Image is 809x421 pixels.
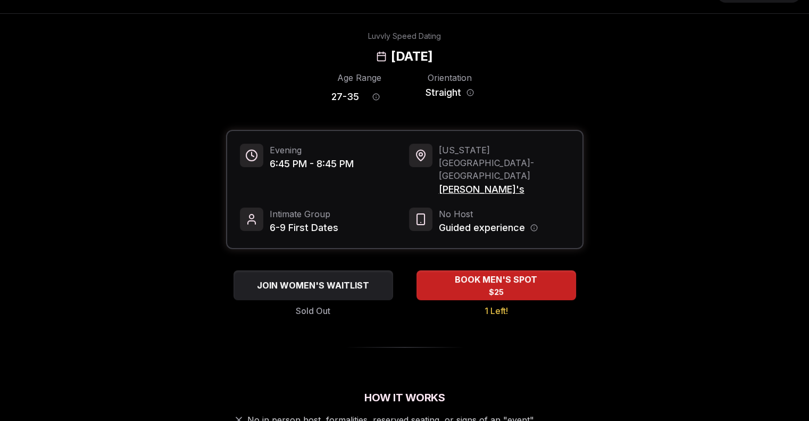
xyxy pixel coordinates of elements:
[331,89,359,104] span: 27 - 35
[270,144,354,156] span: Evening
[368,31,441,42] div: Luvvly Speed Dating
[530,224,538,232] button: Host information
[485,304,508,317] span: 1 Left!
[226,390,583,405] h2: How It Works
[453,273,539,286] span: BOOK MEN'S SPOT
[233,270,393,300] button: JOIN WOMEN'S WAITLIST - Sold Out
[439,220,525,235] span: Guided experience
[439,144,570,182] span: [US_STATE][GEOGRAPHIC_DATA] - [GEOGRAPHIC_DATA]
[255,279,371,292] span: JOIN WOMEN'S WAITLIST
[270,220,338,235] span: 6-9 First Dates
[426,85,461,100] span: Straight
[270,208,338,220] span: Intimate Group
[466,89,474,96] button: Orientation information
[391,48,432,65] h2: [DATE]
[439,208,538,220] span: No Host
[331,71,388,84] div: Age Range
[270,156,354,171] span: 6:45 PM - 8:45 PM
[422,71,478,84] div: Orientation
[296,304,330,317] span: Sold Out
[489,287,504,298] span: $25
[416,270,576,300] button: BOOK MEN'S SPOT - 1 Left!
[364,85,388,109] button: Age range information
[439,182,570,197] span: [PERSON_NAME]'s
